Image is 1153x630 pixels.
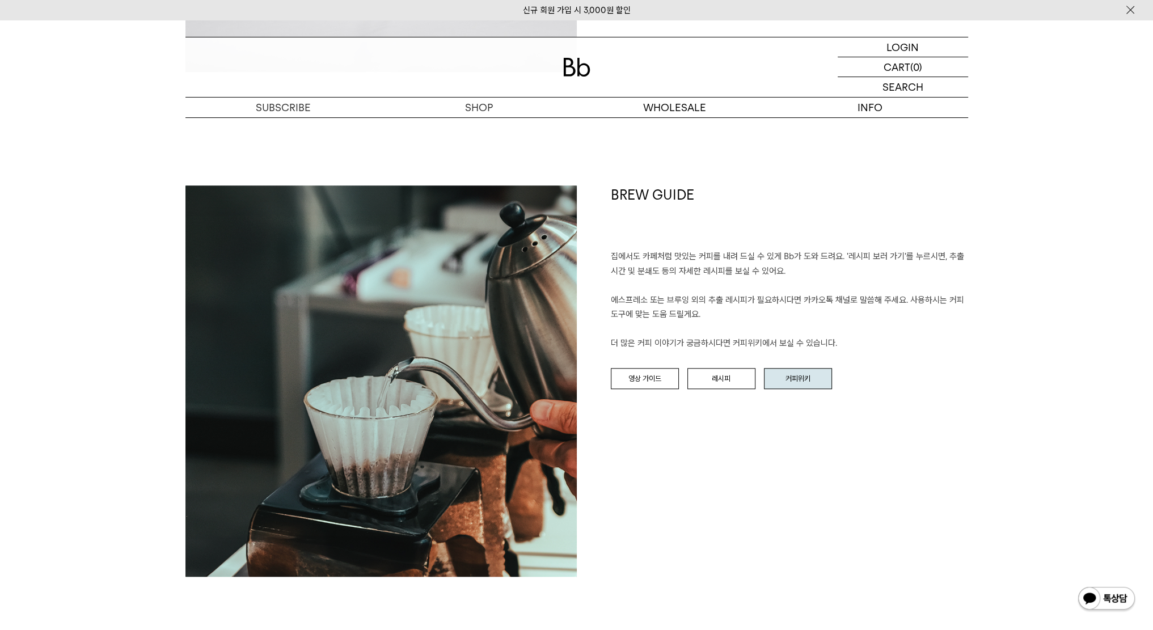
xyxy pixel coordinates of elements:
p: WHOLESALE [577,98,772,117]
img: a9080350f8f7d047e248a4ae6390d20f_165051.jpg [185,185,577,577]
a: CART (0) [838,57,968,77]
p: LOGIN [886,37,919,57]
a: 신규 회원 가입 시 3,000원 할인 [523,5,631,15]
a: 레시피 [687,368,755,390]
a: SUBSCRIBE [185,98,381,117]
img: 로고 [563,58,590,77]
p: 집에서도 카페처럼 맛있는 커피를 내려 드실 ﻿수 있게 Bb가 도와 드려요. '레시피 보러 가기'를 누르시면, 추출 시간 및 분쇄도 등의 자세한 레시피를 보실 수 있어요. 에스... [611,250,968,351]
a: 커피위키 [764,368,832,390]
a: SHOP [381,98,577,117]
p: INFO [772,98,968,117]
h1: BREW GUIDE [611,185,968,250]
a: LOGIN [838,37,968,57]
img: 카카오톡 채널 1:1 채팅 버튼 [1077,586,1136,613]
p: SEARCH [882,77,923,97]
a: 영상 가이드 [611,368,679,390]
p: CART [884,57,910,77]
p: (0) [910,57,922,77]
